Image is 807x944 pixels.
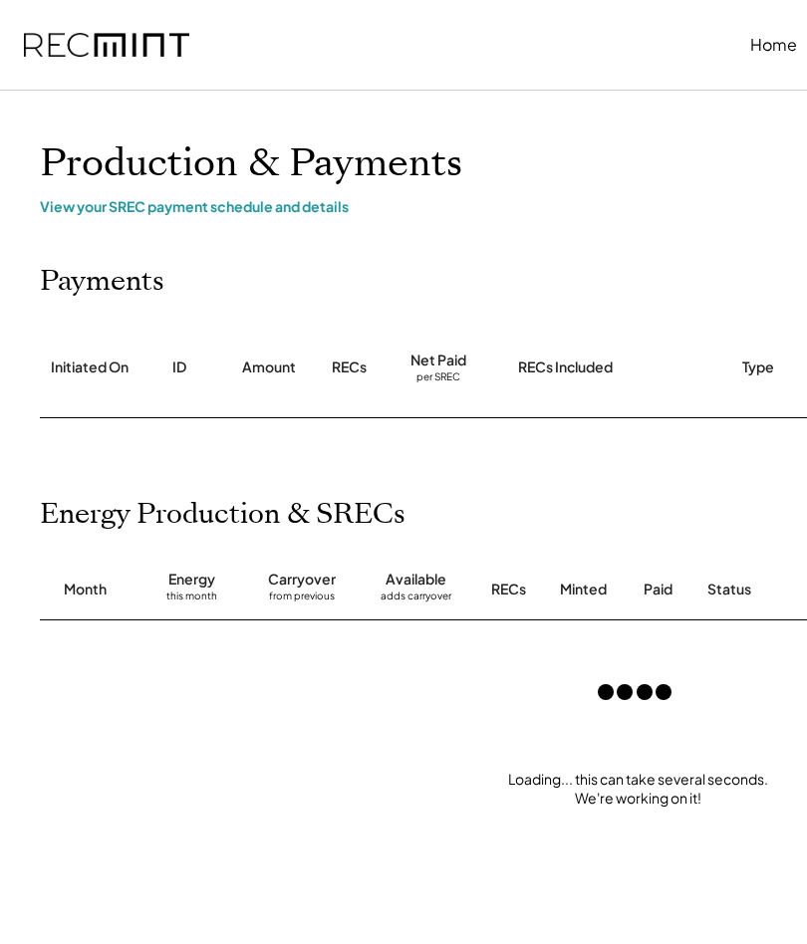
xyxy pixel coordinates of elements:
div: Amount [242,357,296,377]
div: this month [166,590,217,609]
div: RECs [332,357,367,377]
div: Carryover [268,570,336,590]
div: Initiated On [51,357,129,377]
div: Minted [560,580,607,599]
div: Available [386,570,446,590]
h2: Energy Production & SRECs [40,498,405,532]
div: per SREC [416,370,460,385]
div: RECs [491,580,526,599]
div: Paid [644,580,672,599]
div: ID [172,357,186,377]
img: recmint-logotype%403x.png [24,33,189,58]
div: Energy [168,570,215,590]
button: Home [750,25,797,65]
div: Type [742,357,774,377]
div: from previous [269,590,335,609]
div: adds carryover [381,590,451,609]
div: RECs Included [518,357,613,377]
div: Net Paid [410,351,466,370]
div: Month [64,580,107,599]
h2: Payments [40,265,164,299]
